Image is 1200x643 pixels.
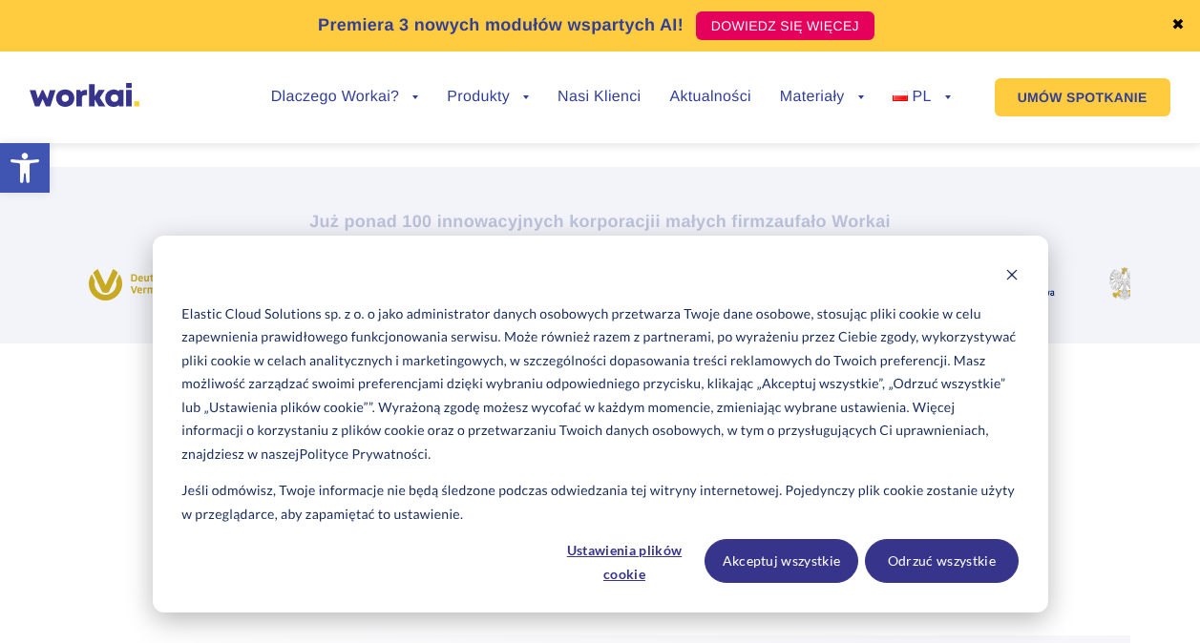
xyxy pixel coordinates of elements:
i: i małych firm [655,212,765,231]
button: Akceptuj wszystkie [705,539,858,583]
a: Materiały [780,90,864,105]
a: ✖ [1171,18,1185,33]
span: PL [912,89,931,105]
a: Produkty [447,90,529,105]
a: UMÓW SPOTKANIE [995,78,1170,116]
a: Dlaczego Workai? [271,90,419,105]
a: Nasi Klienci [558,90,641,105]
p: Premiera 3 nowych modułów wspartych AI! [318,12,684,38]
button: Dismiss cookie banner [1005,265,1019,289]
h2: Już ponad 100 innowacyjnych korporacji zaufało Workai [71,210,1130,233]
a: Aktualności [669,90,750,105]
a: Polityce Prywatności. [300,443,432,467]
a: DOWIEDZ SIĘ WIĘCEJ [696,11,874,40]
button: Ustawienia plików cookie [551,539,698,583]
button: Odrzuć wszystkie [865,539,1019,583]
div: Cookie banner [153,236,1048,612]
p: Elastic Cloud Solutions sp. z o. o jako administrator danych osobowych przetwarza Twoje dane osob... [181,302,1018,467]
p: Jeśli odmówisz, Twoje informacje nie będą śledzone podczas odwiedzania tej witryny internetowej. ... [181,479,1018,526]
